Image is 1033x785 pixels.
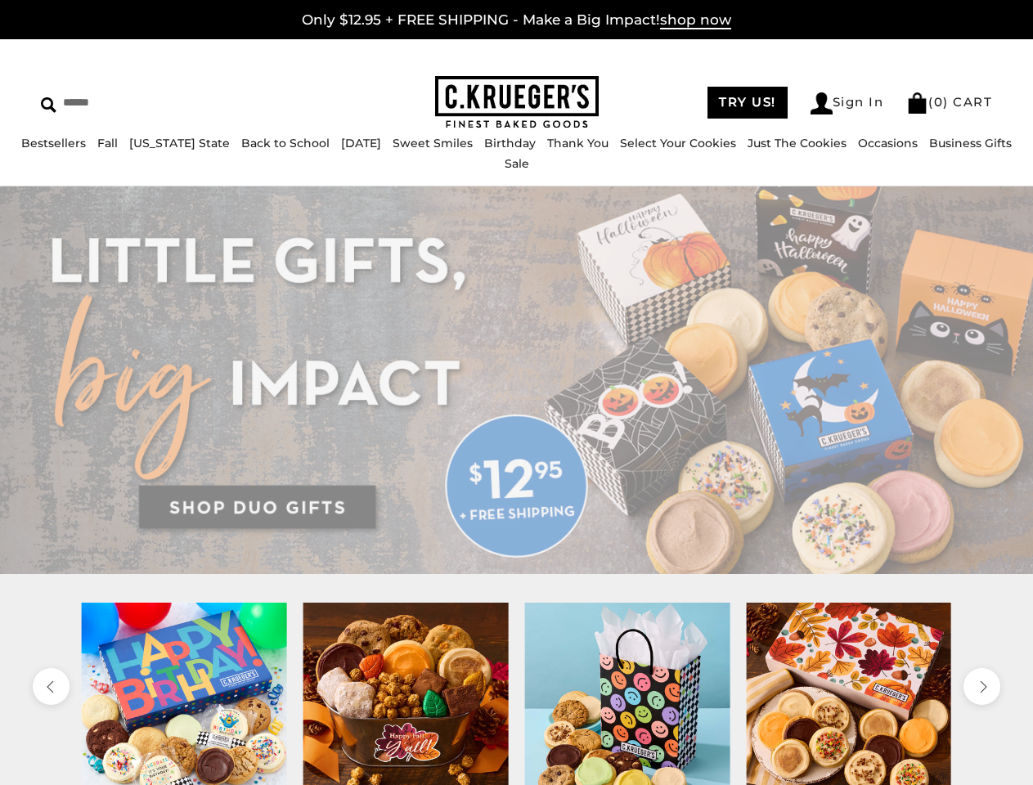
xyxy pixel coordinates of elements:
[33,668,70,705] button: previous
[547,136,609,150] a: Thank You
[484,136,536,150] a: Birthday
[435,76,599,129] img: C.KRUEGER'S
[811,92,833,114] img: Account
[858,136,918,150] a: Occasions
[934,94,944,110] span: 0
[241,136,330,150] a: Back to School
[707,87,788,119] a: TRY US!
[41,90,258,115] input: Search
[748,136,847,150] a: Just The Cookies
[302,11,731,29] a: Only $12.95 + FREE SHIPPING - Make a Big Impact!shop now
[660,11,731,29] span: shop now
[906,94,992,110] a: (0) CART
[129,136,230,150] a: [US_STATE] State
[41,97,56,113] img: Search
[929,136,1012,150] a: Business Gifts
[906,92,928,114] img: Bag
[341,136,381,150] a: [DATE]
[620,136,736,150] a: Select Your Cookies
[505,156,529,171] a: Sale
[21,136,86,150] a: Bestsellers
[963,668,1000,705] button: next
[811,92,884,114] a: Sign In
[97,136,118,150] a: Fall
[393,136,473,150] a: Sweet Smiles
